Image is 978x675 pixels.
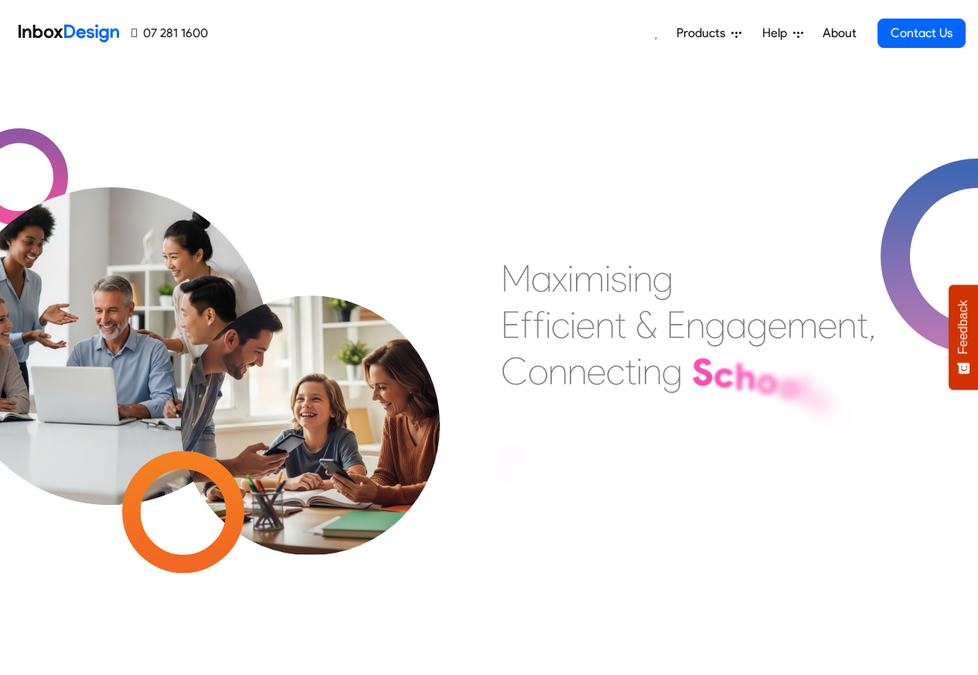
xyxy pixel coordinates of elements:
div: m [574,255,605,302]
div: g [747,302,768,348]
div: n [595,302,615,348]
div: o [528,348,548,394]
div: l [799,367,809,414]
a: Help [756,18,809,49]
div: i [636,348,642,394]
div: e [576,302,595,348]
div: i [545,302,551,348]
span: Help [762,24,793,43]
div: t [615,302,626,348]
div: o [778,362,799,408]
div: x [552,255,567,302]
img: parents_with_child.png [148,231,472,555]
div: C [501,348,528,394]
div: e [768,302,787,348]
div: i [567,255,574,302]
a: Products [670,18,748,49]
div: , [828,381,839,428]
div: F [501,436,523,482]
div: a [726,302,747,348]
div: e [587,348,606,394]
div: M [501,255,531,302]
a: About [818,18,860,49]
div: E [666,302,686,348]
div: c [606,348,625,394]
div: c [551,302,570,348]
div: g [662,348,683,394]
a: Contact Us [877,19,966,48]
div: h [734,353,756,400]
div: n [686,302,705,348]
span: Products [676,24,731,43]
div: , [868,302,876,348]
div: g [705,302,726,348]
div: Maximising Efficient & Engagement, Connecting Schools, Families, and Students. [501,255,876,487]
div: c [714,351,734,397]
div: m [787,302,818,348]
div: e [818,302,837,348]
div: E [501,302,520,348]
div: i [627,255,633,302]
div: t [857,302,868,348]
div: f [520,302,533,348]
div: n [548,348,567,394]
div: a [531,255,552,302]
div: n [567,348,587,394]
span: Feedback [956,300,970,354]
a: 07 281 1600 [131,24,208,43]
div: t [625,348,636,394]
div: S [692,349,714,395]
button: Feedback - Show survey [949,285,978,390]
div: i [570,302,576,348]
div: g [653,255,673,302]
div: o [756,357,778,404]
div: n [642,348,662,394]
div: n [837,302,857,348]
div: & [636,302,657,348]
div: i [605,255,611,302]
div: n [633,255,653,302]
div: s [809,373,828,420]
div: s [611,255,627,302]
div: f [533,302,545,348]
